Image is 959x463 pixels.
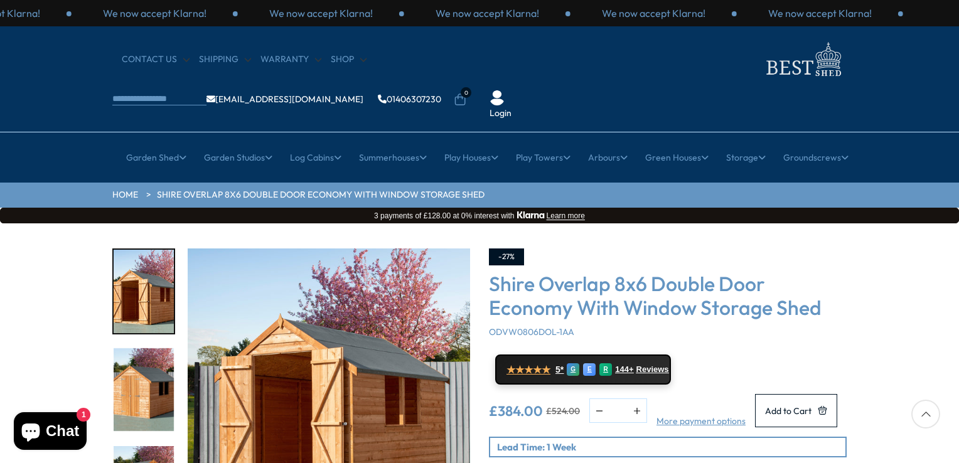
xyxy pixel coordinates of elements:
[461,87,471,98] span: 0
[490,107,512,120] a: Login
[759,39,847,80] img: logo
[436,6,539,20] p: We now accept Klarna!
[495,354,671,385] a: ★★★★★ 5* G E R 144+ Reviews
[489,272,847,320] h3: Shire Overlap 8x6 Double Door Economy With Window Storage Shed
[72,6,238,20] div: 2 / 3
[737,6,903,20] div: 3 / 3
[656,415,746,428] a: More payment options
[599,363,612,376] div: R
[497,440,845,454] p: Lead Time: 1 Week
[636,365,669,375] span: Reviews
[765,407,812,415] span: Add to Cart
[768,6,872,20] p: We now accept Klarna!
[269,6,373,20] p: We now accept Klarna!
[260,53,321,66] a: Warranty
[103,6,206,20] p: We now accept Klarna!
[583,363,596,376] div: E
[204,142,272,173] a: Garden Studios
[489,404,543,418] ins: £384.00
[206,95,363,104] a: [EMAIL_ADDRESS][DOMAIN_NAME]
[359,142,427,173] a: Summerhouses
[157,189,485,201] a: Shire Overlap 8x6 Double Door Economy With Window Storage Shed
[199,53,251,66] a: Shipping
[645,142,709,173] a: Green Houses
[122,53,190,66] a: CONTACT US
[331,53,367,66] a: Shop
[10,412,90,453] inbox-online-store-chat: Shopify online store chat
[602,6,705,20] p: We now accept Klarna!
[238,6,404,20] div: 3 / 3
[783,142,849,173] a: Groundscrews
[126,142,186,173] a: Garden Shed
[444,142,498,173] a: Play Houses
[112,347,175,433] div: 2 / 10
[588,142,628,173] a: Arbours
[489,248,524,265] div: -27%
[404,6,571,20] div: 1 / 3
[378,95,441,104] a: 01406307230
[546,407,580,415] del: £524.00
[112,189,138,201] a: HOME
[571,6,737,20] div: 2 / 3
[114,348,174,432] img: Overlap8x6DDValuewithWindow5060490134451ODVW0806DOL-1AA4_f9acd16c-47bb-4c3d-8178-9b945b4c1527_200...
[615,365,633,375] span: 144+
[567,363,579,376] div: G
[490,90,505,105] img: User Icon
[726,142,766,173] a: Storage
[290,142,341,173] a: Log Cabins
[454,93,466,106] a: 0
[114,250,174,333] img: Overlap8x6DDValuewithWindow5060490134451ODVW0806DOL-1AA1_816f8f8f-fd44-4a28-82f1-88f4d047e93d_200...
[489,326,574,338] span: ODVW0806DOL-1AA
[516,142,571,173] a: Play Towers
[506,364,550,376] span: ★★★★★
[112,248,175,334] div: 1 / 10
[755,394,837,427] button: Add to Cart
